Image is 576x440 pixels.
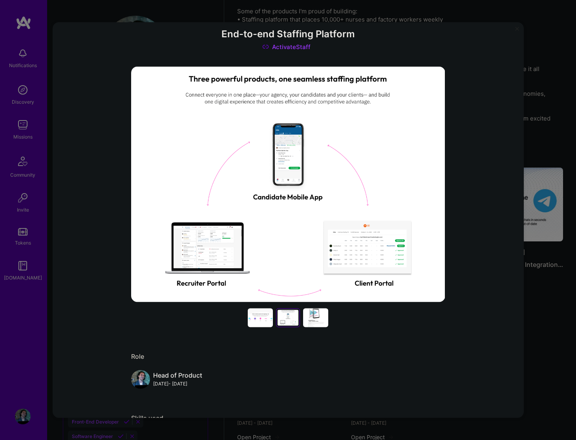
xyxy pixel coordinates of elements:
a: ActivateStaff [262,43,311,51]
img: Project [131,67,445,302]
div: [DATE] - [DATE] [153,380,202,388]
h3: End-to-end Staffing Platform [131,28,445,40]
div: Skills used [131,414,445,422]
div: Head of Product [153,371,202,380]
div: Role [131,352,445,361]
img: Link [262,43,269,51]
button: Close [515,27,519,35]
